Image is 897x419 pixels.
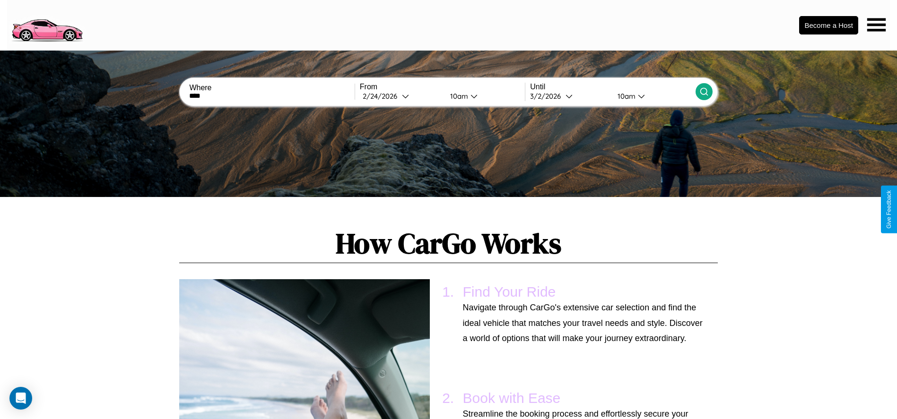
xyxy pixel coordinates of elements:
button: 10am [443,91,525,101]
div: 2 / 24 / 2026 [363,92,402,101]
div: Give Feedback [886,190,892,229]
label: Until [530,83,695,91]
button: 10am [610,91,696,101]
h1: How CarGo Works [179,224,717,263]
button: Become a Host [799,16,858,34]
div: 3 / 2 / 2026 [530,92,566,101]
label: Where [189,84,354,92]
div: 10am [445,92,470,101]
li: Find Your Ride [458,279,708,351]
label: From [360,83,525,91]
p: Navigate through CarGo's extensive car selection and find the ideal vehicle that matches your tra... [463,300,704,346]
div: 10am [613,92,638,101]
img: logo [7,5,87,44]
button: 2/24/2026 [360,91,443,101]
div: Open Intercom Messenger [9,387,32,410]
